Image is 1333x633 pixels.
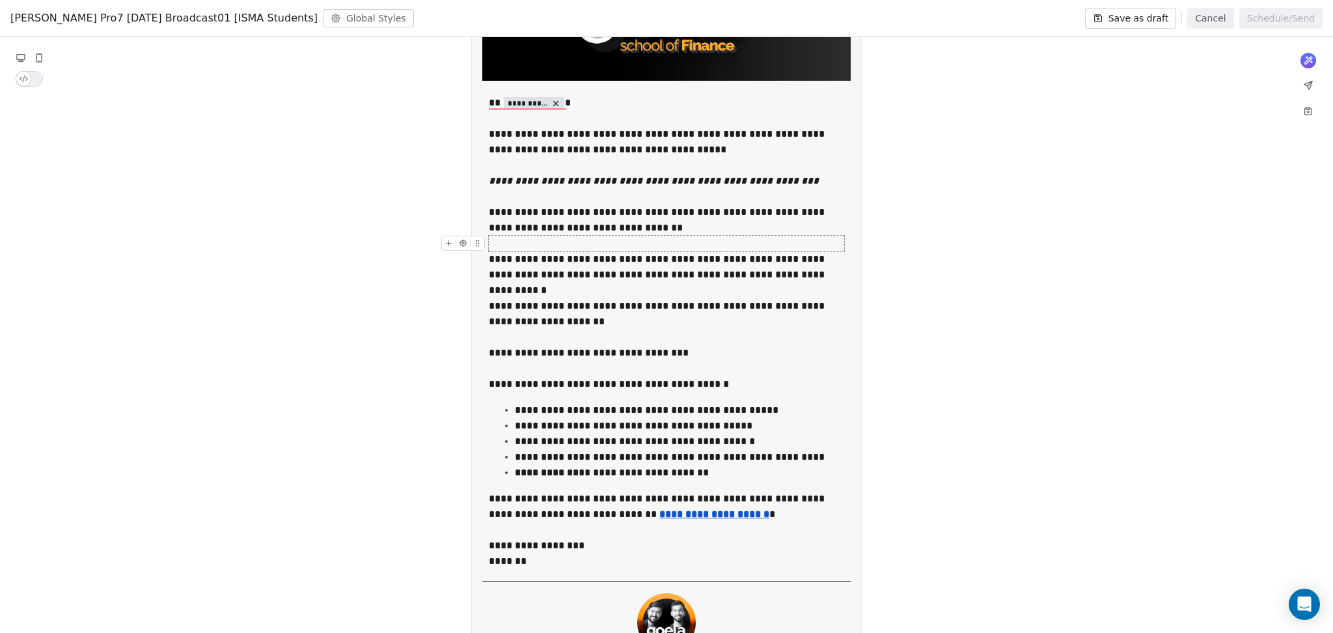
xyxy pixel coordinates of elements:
[1085,8,1177,29] button: Save as draft
[1289,589,1320,620] div: Open Intercom Messenger
[323,9,414,27] button: Global Styles
[1187,8,1233,29] button: Cancel
[1239,8,1323,29] button: Schedule/Send
[10,10,318,26] span: [PERSON_NAME] Pro7 [DATE] Broadcast01 [ISMA Students]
